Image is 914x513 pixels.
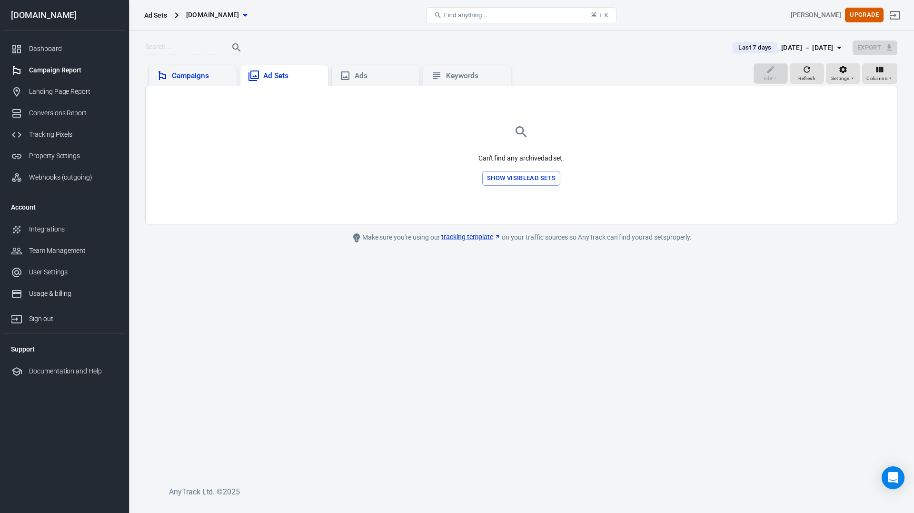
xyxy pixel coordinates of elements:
[29,366,118,376] div: Documentation and Help
[482,171,560,186] button: Show visiblead sets
[225,36,248,59] button: Search
[831,74,850,83] span: Settings
[591,11,608,19] div: ⌘ + K
[182,6,251,24] button: [DOMAIN_NAME]
[307,232,735,243] div: Make sure you're using our on your traffic sources so AnyTrack can find your ad sets properly.
[3,304,125,330] a: Sign out
[884,4,906,27] a: Sign out
[882,466,904,489] div: Open Intercom Messenger
[3,283,125,304] a: Usage & billing
[3,167,125,188] a: Webhooks (outgoing)
[263,71,320,81] div: Ad Sets
[29,267,118,277] div: User Settings
[29,108,118,118] div: Conversions Report
[29,44,118,54] div: Dashboard
[441,232,500,242] a: tracking template
[3,60,125,81] a: Campaign Report
[355,71,412,81] div: Ads
[3,124,125,145] a: Tracking Pixels
[426,7,616,23] button: Find anything...⌘ + K
[3,219,125,240] a: Integrations
[29,246,118,256] div: Team Management
[790,63,824,84] button: Refresh
[478,153,565,163] p: Can't find any archived ad set .
[862,63,897,84] button: Columns
[29,314,118,324] div: Sign out
[29,289,118,299] div: Usage & billing
[735,43,775,52] span: Last 7 days
[3,240,125,262] a: Team Management
[3,81,125,102] a: Landing Page Report
[29,87,118,97] div: Landing Page Report
[3,338,125,361] li: Support
[172,71,229,81] div: Campaigns
[3,262,125,283] a: User Settings
[781,42,834,54] div: [DATE] － [DATE]
[826,63,860,84] button: Settings
[3,102,125,124] a: Conversions Report
[446,71,503,81] div: Keywords
[29,151,118,161] div: Property Settings
[3,145,125,167] a: Property Settings
[186,9,239,21] span: sereniumwellness.com
[791,10,841,20] div: Account id: xVveC26S
[866,74,887,83] span: Columns
[845,8,884,22] button: Upgrade
[3,11,125,20] div: [DOMAIN_NAME]
[169,486,883,498] h6: AnyTrack Ltd. © 2025
[3,38,125,60] a: Dashboard
[145,41,221,54] input: Search...
[29,224,118,234] div: Integrations
[3,196,125,219] li: Account
[444,11,487,19] span: Find anything...
[798,74,815,83] span: Refresh
[29,65,118,75] div: Campaign Report
[144,10,167,20] div: Ad Sets
[29,172,118,182] div: Webhooks (outgoing)
[29,130,118,140] div: Tracking Pixels
[725,40,852,56] button: Last 7 days[DATE] － [DATE]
